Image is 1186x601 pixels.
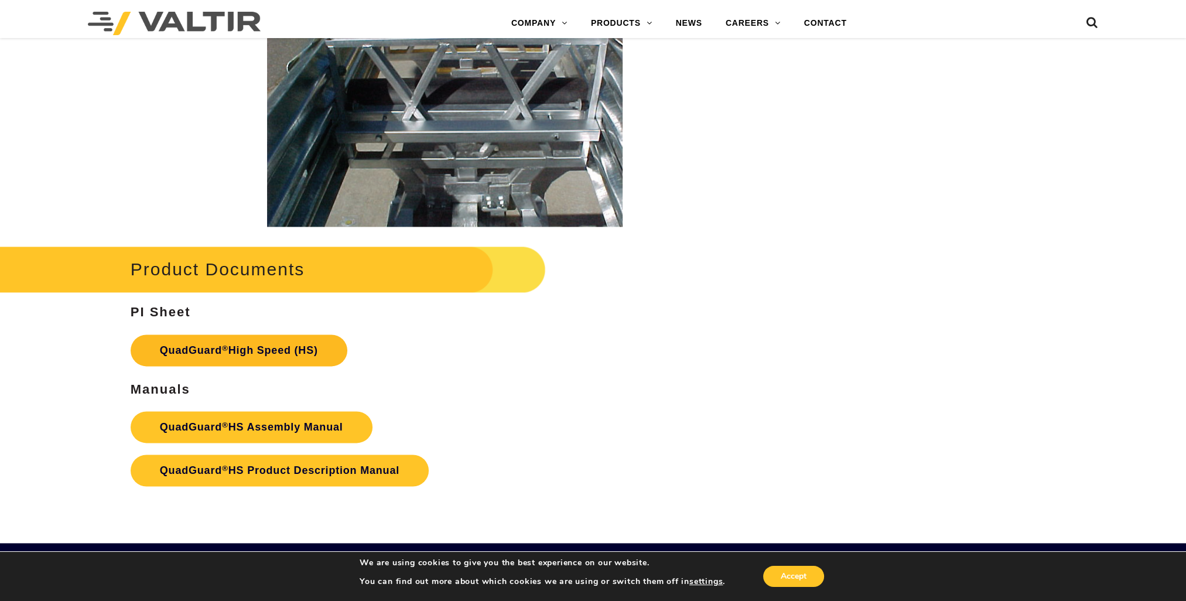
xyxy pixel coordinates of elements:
[88,12,261,35] img: Valtir
[360,558,725,568] p: We are using cookies to give you the best experience on our website.
[131,411,372,443] a: QuadGuard®HS Assembly Manual
[360,576,725,587] p: You can find out more about which cookies we are using or switch them off in .
[714,12,792,35] a: CAREERS
[500,12,579,35] a: COMPANY
[763,566,824,587] button: Accept
[222,464,228,473] sup: ®
[689,576,723,587] button: settings
[222,421,228,429] sup: ®
[222,344,228,353] sup: ®
[131,382,190,397] strong: Manuals
[792,12,859,35] a: CONTACT
[160,344,318,356] strong: QuadGuard High Speed (HS)
[131,455,429,486] a: QuadGuard®HS Product Description Manual
[664,12,714,35] a: NEWS
[131,305,191,319] strong: PI Sheet
[131,334,347,366] a: QuadGuard®High Speed (HS)
[579,12,664,35] a: PRODUCTS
